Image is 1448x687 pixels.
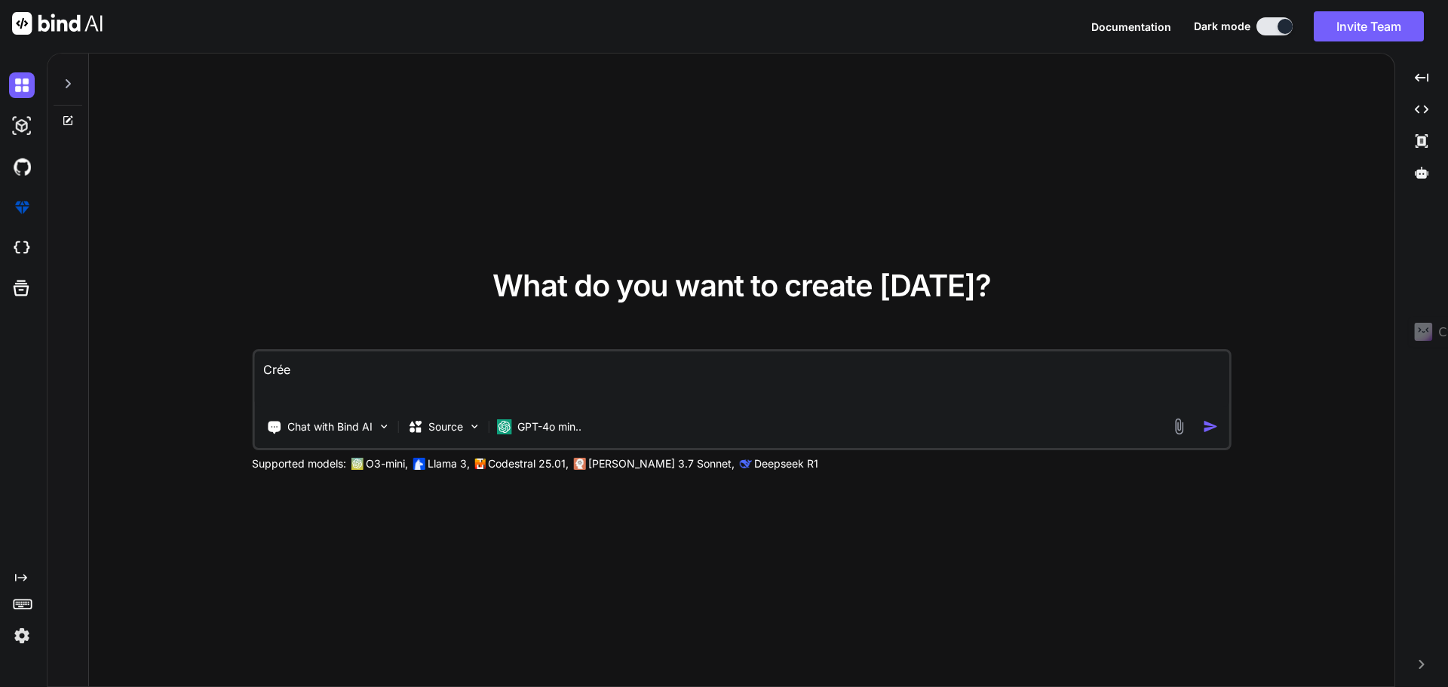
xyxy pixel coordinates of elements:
img: GPT-4 [351,458,363,470]
textarea: Crée [254,351,1229,407]
img: Pick Models [468,420,480,433]
p: Supported models: [252,456,346,471]
img: icon [1203,419,1219,434]
button: Documentation [1091,19,1171,35]
p: Deepseek R1 [754,456,818,471]
img: Llama2 [413,458,425,470]
img: Mistral-AI [474,459,485,469]
button: Invite Team [1314,11,1424,41]
p: GPT-4o min.. [517,419,581,434]
span: Documentation [1091,20,1171,33]
span: What do you want to create [DATE]? [492,267,991,304]
p: Chat with Bind AI [287,419,373,434]
img: Bind AI [12,12,103,35]
img: premium [9,195,35,220]
img: settings [9,623,35,649]
img: cloudideIcon [9,235,35,261]
p: Codestral 25.01, [488,456,569,471]
img: Pick Tools [377,420,390,433]
p: O3-mini, [366,456,408,471]
p: Source [428,419,463,434]
img: darkAi-studio [9,113,35,139]
p: [PERSON_NAME] 3.7 Sonnet, [588,456,735,471]
span: Dark mode [1194,19,1250,34]
img: githubDark [9,154,35,179]
img: attachment [1170,418,1188,435]
img: claude [739,458,751,470]
p: Llama 3, [428,456,470,471]
img: darkChat [9,72,35,98]
img: GPT-4o mini [496,419,511,434]
img: claude [573,458,585,470]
